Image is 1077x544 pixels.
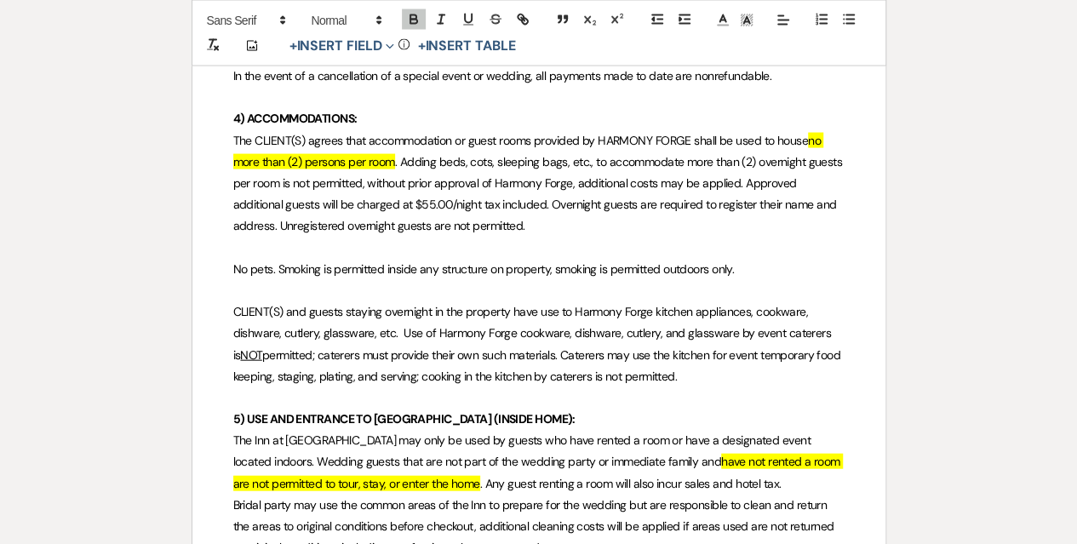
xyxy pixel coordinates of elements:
[735,10,759,31] span: Text Background Color
[304,10,387,31] span: Header Formats
[233,347,844,384] span: permitted; caterers must provide their own such materials. Caterers may use the kitchen for event...
[240,347,261,363] u: NOT
[233,154,845,234] span: . Adding beds, cots, sleeping bags, etc., to accommodate more than (2) overnight guests per room ...
[411,36,521,56] button: +Insert Table
[233,454,844,490] span: have not rented a room are not permitted to tour, stay, or enter the home
[711,10,735,31] span: Text Color
[233,68,772,83] span: In the event of a cancellation of a special event or wedding, all payments made to date are nonre...
[284,36,401,56] button: Insert Field
[233,133,808,148] span: The CLIENT(S) agrees that accommodation or guest rooms provided by HARMONY FORGE shall be used to...
[233,432,814,469] span: The Inn at [GEOGRAPHIC_DATA] may only be used by guests who have rented a room or have a designat...
[289,39,297,53] span: +
[233,133,824,169] span: no more than (2) persons per room
[480,476,782,491] span: . Any guest renting a room will also incur sales and hotel tax.
[771,10,795,31] span: Alignment
[417,39,425,53] span: +
[233,261,735,277] span: No pets. Smoking is permitted inside any structure on property, smoking is permitted outdoors only.
[233,411,576,427] strong: 5) USE AND ENTRANCE TO [GEOGRAPHIC_DATA] (INSIDE HOME):​
[233,111,358,126] strong: 4) ACCOMMODATIONS:​
[233,304,834,362] span: CLIENT(S) and guests staying overnight in the property have use to Harmony Forge kitchen applianc...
